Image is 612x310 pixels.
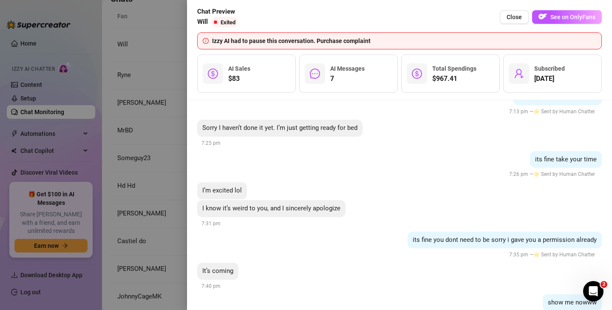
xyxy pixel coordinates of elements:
span: Chat Preview [197,7,241,17]
span: AI Sales [228,65,250,72]
span: See on OnlyFans [550,14,595,20]
span: $967.41 [432,74,476,84]
span: Sorry I haven’t done it yet. I’m just getting ready for bed [202,124,357,132]
span: [DATE] [534,74,565,84]
span: its fine you dont need to be sorry i gave you a permission already [413,236,597,244]
span: $83 [228,74,250,84]
iframe: Intercom live chat [583,281,603,301]
span: I know it’s weird to you, and I sincerely apologize [202,204,340,212]
span: Close [507,14,522,20]
span: dollar [208,69,218,79]
span: info-circle [203,38,209,44]
span: Subscribed [534,65,565,72]
span: 7:26 pm — [509,171,598,177]
span: Will [197,17,208,27]
span: 7:25 pm [201,140,221,146]
span: 2 [601,281,607,288]
span: dollar [412,69,422,79]
span: 7 [330,74,365,84]
span: 7:35 pm — [509,252,598,258]
span: 7:13 pm — [509,109,598,115]
span: It’s coming [202,267,233,275]
span: 🌟 Sent by Human Chatter [533,109,595,115]
div: Izzy AI had to pause this conversation. Purchase complaint [212,36,596,46]
img: OF [538,12,547,21]
span: Exited [221,19,235,26]
span: 🌟 Sent by Human Chatter [533,171,595,177]
span: message [310,69,320,79]
span: you better make that good!! [518,93,597,100]
span: AI Messages [330,65,365,72]
span: its fine take your time [535,155,597,163]
span: 7:40 pm [201,283,221,289]
span: 🌟 Sent by Human Chatter [533,252,595,258]
span: I’m excited lol [202,187,242,194]
span: Total Spendings [432,65,476,72]
button: Close [500,10,529,24]
span: user-add [514,69,524,79]
button: OFSee on OnlyFans [532,10,602,24]
span: show me nowww [548,299,597,306]
span: 7:31 pm [201,221,221,227]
